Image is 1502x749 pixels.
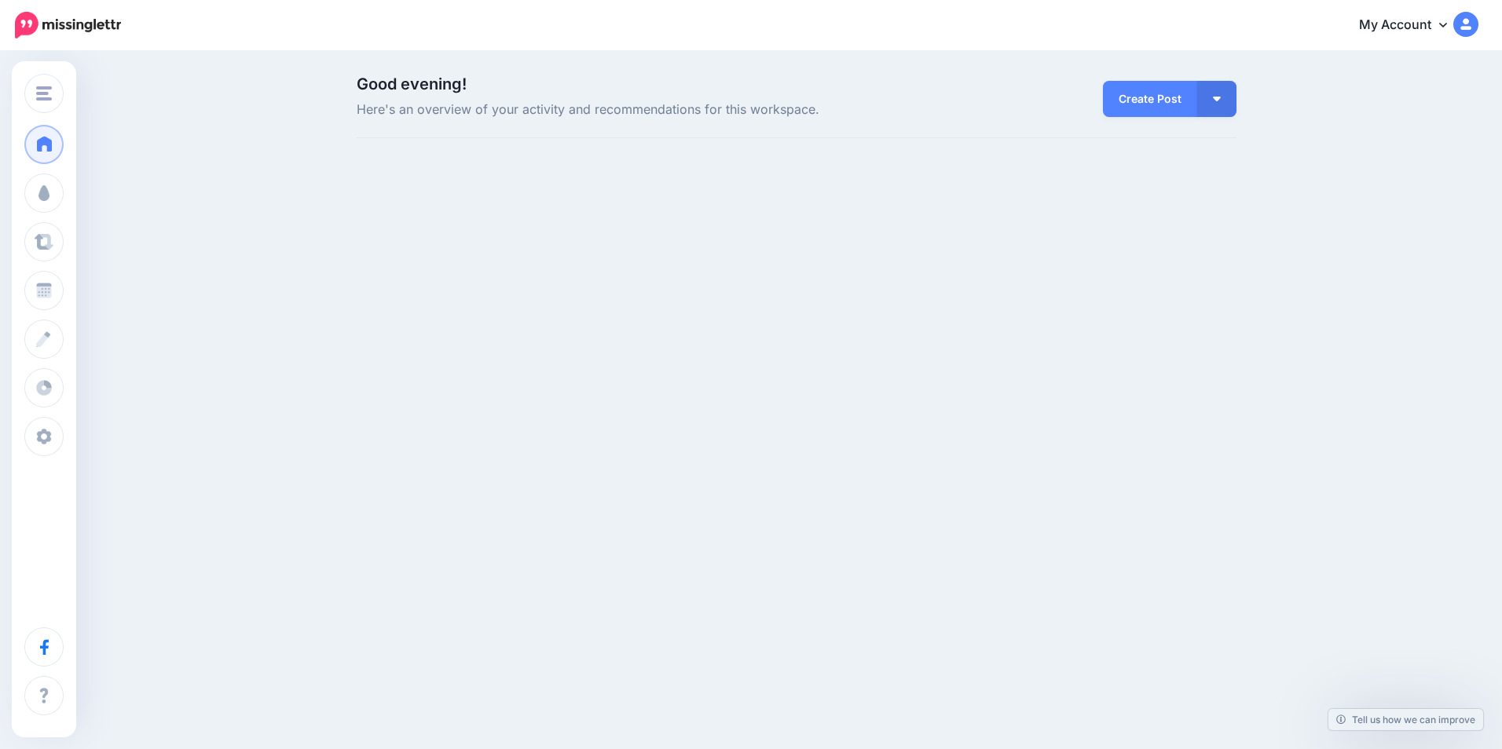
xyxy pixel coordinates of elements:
img: menu.png [36,86,52,100]
a: Create Post [1103,81,1197,117]
img: Missinglettr [15,12,121,38]
a: Tell us how we can improve [1328,709,1483,730]
span: Good evening! [357,75,467,93]
img: arrow-down-white.png [1213,97,1221,101]
a: My Account [1343,6,1478,45]
span: Here's an overview of your activity and recommendations for this workspace. [357,100,936,120]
